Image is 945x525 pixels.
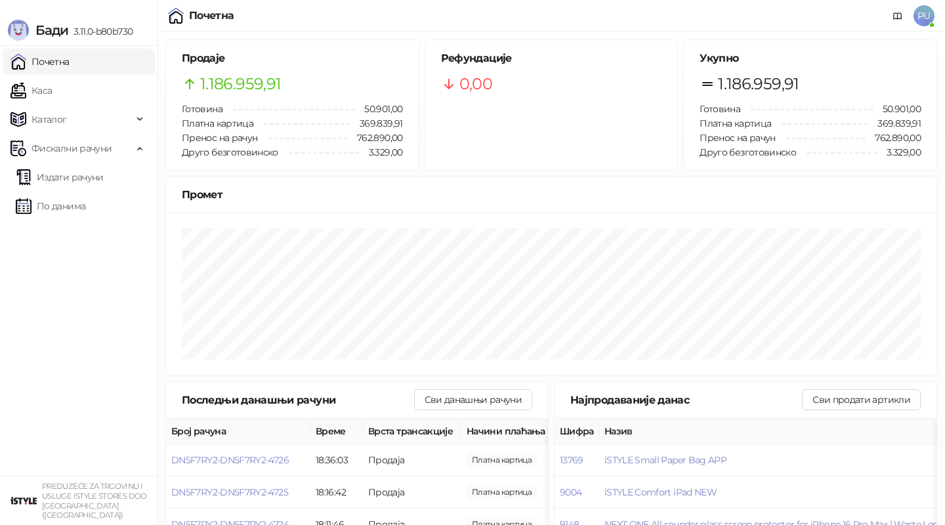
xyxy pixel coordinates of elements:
span: 1.186.959,91 [200,72,281,96]
td: 18:36:03 [310,444,363,476]
span: 3.329,00 [877,145,921,159]
a: Издати рачуни [16,164,104,190]
button: DN5F7RY2-DN5F7RY2-4725 [171,486,288,498]
div: Последњи данашњи рачуни [182,392,414,408]
small: PREDUZEĆE ZA TRGOVINU I USLUGE ISTYLE STORES DOO [GEOGRAPHIC_DATA] ([GEOGRAPHIC_DATA]) [42,482,147,520]
span: 369.839,91 [350,116,403,131]
div: Почетна [189,10,234,21]
th: Врста трансакције [363,419,461,444]
span: 1.186.959,91 [718,72,799,96]
span: 762.890,00 [348,131,403,145]
h5: Рефундације [441,51,662,66]
span: Друго безготовинско [182,146,278,158]
span: 13.700,00 [467,453,537,467]
a: Документација [887,5,908,26]
div: Најпродаваније данас [570,392,802,408]
span: 0,00 [459,72,492,96]
span: 50.901,00 [873,102,921,116]
button: 13769 [560,454,583,466]
div: Промет [182,186,921,203]
span: Пренос на рачун [700,132,775,144]
th: Начини плаћања [461,419,593,444]
td: Продаја [363,444,461,476]
img: 64x64-companyLogo-77b92cf4-9946-4f36-9751-bf7bb5fd2c7d.png [10,488,37,514]
span: 3.11.0-b80b730 [68,26,133,37]
span: PU [913,5,934,26]
span: Друго безготовинско [700,146,796,158]
span: 50.901,00 [355,102,402,116]
button: iSTYLE Comfort iPad NEW [604,486,717,498]
button: DN5F7RY2-DN5F7RY2-4726 [171,454,289,466]
span: 3.329,00 [360,145,403,159]
button: Сви данашњи рачуни [414,389,532,410]
span: 10.598,00 [467,485,537,499]
button: iSTYLE Small Paper Bag APP [604,454,726,466]
td: 18:16:42 [310,476,363,509]
th: Број рачуна [166,419,310,444]
a: Почетна [10,49,70,75]
a: По данима [16,193,85,219]
span: Платна картица [182,117,253,129]
th: Време [310,419,363,444]
a: Каса [10,77,52,104]
span: Готовина [182,103,222,115]
span: 762.890,00 [866,131,921,145]
img: Logo [8,20,29,41]
h5: Укупно [700,51,921,66]
span: Бади [35,22,68,38]
span: Каталог [31,106,67,133]
button: 9004 [560,486,581,498]
h5: Продаје [182,51,403,66]
span: Пренос на рачун [182,132,257,144]
span: 369.839,91 [868,116,921,131]
span: Готовина [700,103,740,115]
th: Шифра [555,419,599,444]
td: Продаја [363,476,461,509]
span: Платна картица [700,117,771,129]
span: Фискални рачуни [31,135,112,161]
button: Сви продати артикли [802,389,921,410]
